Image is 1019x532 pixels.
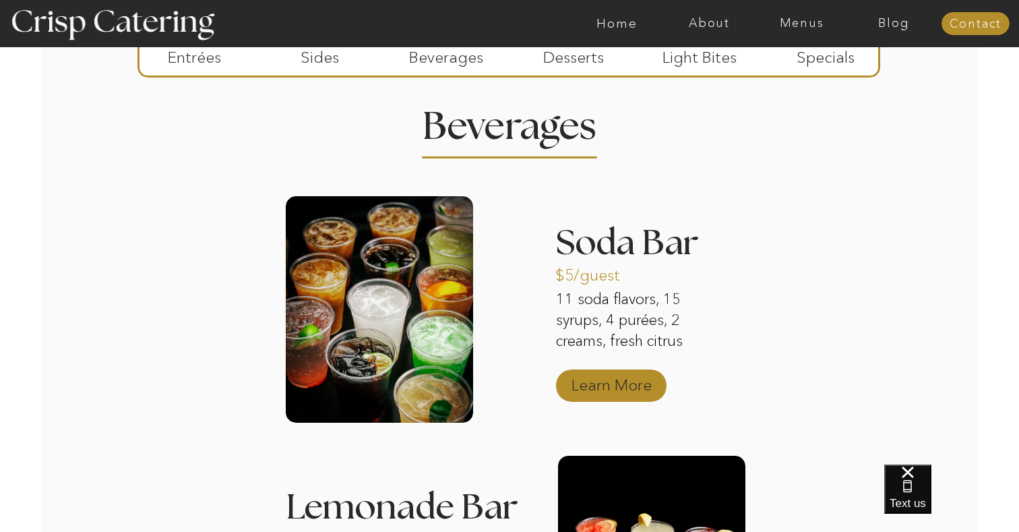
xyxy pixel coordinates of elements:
a: Learn More [567,362,656,401]
h2: Beverages [422,108,597,134]
p: $5/guest [555,252,645,291]
p: 11 soda flavors, 15 syrups, 4 purées, 2 creams, fresh citrus [556,289,724,354]
iframe: podium webchat widget bubble [884,465,1019,532]
p: Beverages [401,34,491,73]
a: Menus [755,17,848,30]
h3: Lemonade Bar [286,490,522,526]
h3: Soda Bar [556,226,743,263]
p: Light Bites [654,34,744,73]
p: Desserts [528,34,618,73]
p: Sides [275,34,365,73]
a: About [663,17,755,30]
a: Home [571,17,663,30]
a: Contact [941,18,1010,31]
a: Blog [848,17,940,30]
p: Specials [780,34,870,73]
